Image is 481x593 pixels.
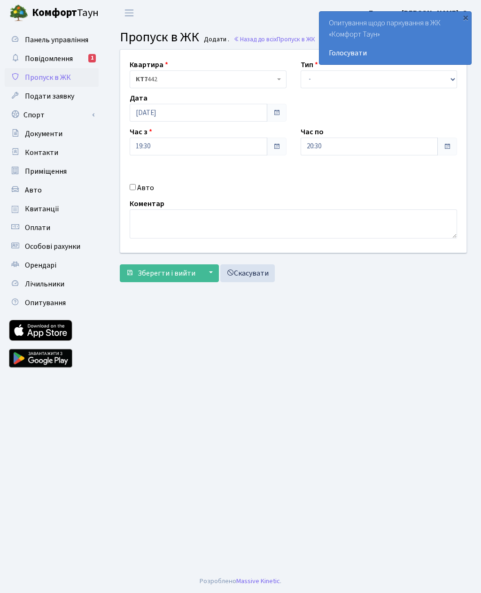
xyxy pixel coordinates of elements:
span: Повідомлення [25,54,73,64]
a: Спорт [5,106,99,124]
a: Голосувати [329,47,462,59]
a: Опитування [5,293,99,312]
span: <b>КТ7</b>&nbsp;&nbsp;&nbsp;442 [130,70,287,88]
a: Контакти [5,143,99,162]
a: Назад до всіхПропуск в ЖК [233,35,315,44]
b: КТ7 [136,75,147,84]
span: Пропуск в ЖК [277,35,315,44]
span: Авто [25,185,42,195]
label: Авто [137,182,154,193]
span: Зберегти і вийти [138,268,195,278]
div: Розроблено . [200,576,281,586]
button: Зберегти і вийти [120,264,202,282]
span: Лічильники [25,279,64,289]
div: Опитування щодо паркування в ЖК «Комфорт Таун» [319,12,471,64]
a: Орендарі [5,256,99,275]
span: Квитанції [25,204,59,214]
div: × [461,13,470,22]
span: Пропуск в ЖК [25,72,71,83]
span: Подати заявку [25,91,74,101]
a: Особові рахунки [5,237,99,256]
label: Час по [301,126,324,138]
a: Документи [5,124,99,143]
span: Опитування [25,298,66,308]
a: Повідомлення1 [5,49,99,68]
b: Блєдних [PERSON_NAME]. О. [369,8,470,18]
a: Панель управління [5,31,99,49]
span: <b>КТ7</b>&nbsp;&nbsp;&nbsp;442 [136,75,275,84]
label: Квартира [130,59,168,70]
small: Додати . [202,36,229,44]
span: Приміщення [25,166,67,177]
img: logo.png [9,4,28,23]
a: Блєдних [PERSON_NAME]. О. [369,8,470,19]
a: Оплати [5,218,99,237]
label: Тип [301,59,318,70]
a: Подати заявку [5,87,99,106]
label: Дата [130,92,147,104]
span: Контакти [25,147,58,158]
button: Переключити навігацію [117,5,141,21]
span: Панель управління [25,35,88,45]
span: Орендарі [25,260,56,270]
b: Комфорт [32,5,77,20]
a: Лічильники [5,275,99,293]
a: Скасувати [220,264,275,282]
span: Таун [32,5,99,21]
a: Квитанції [5,200,99,218]
label: Коментар [130,198,164,209]
a: Пропуск в ЖК [5,68,99,87]
span: Пропуск в ЖК [120,28,199,46]
span: Оплати [25,223,50,233]
a: Massive Kinetic [236,576,280,586]
a: Приміщення [5,162,99,181]
span: Особові рахунки [25,241,80,252]
a: Авто [5,181,99,200]
span: Документи [25,129,62,139]
div: 1 [88,54,96,62]
label: Час з [130,126,152,138]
